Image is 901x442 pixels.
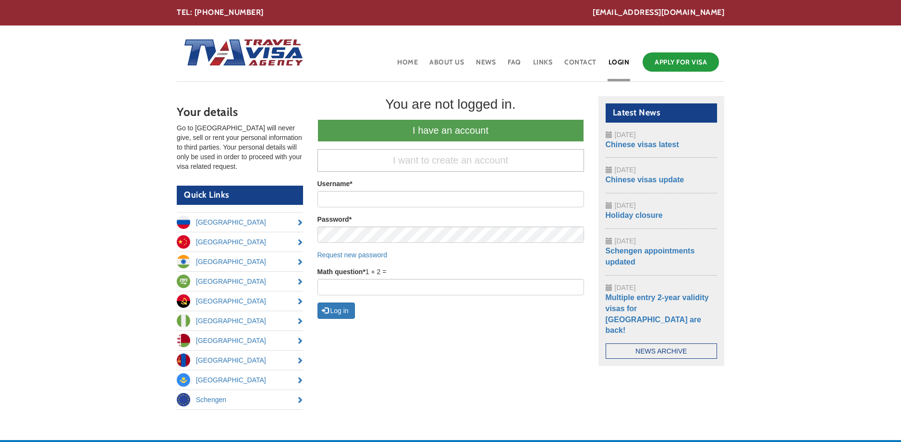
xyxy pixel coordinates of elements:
[606,176,684,184] a: Chinese visas update
[363,268,365,276] span: This field is required.
[177,291,303,311] a: [GEOGRAPHIC_DATA]
[317,96,584,113] div: You are not logged in.
[317,303,355,319] button: Log in
[317,267,365,277] label: Math question
[615,131,636,139] span: [DATE]
[532,50,554,81] a: Links
[317,267,584,295] div: 1 + 2 =
[177,351,303,370] a: [GEOGRAPHIC_DATA]
[593,7,724,18] a: [EMAIL_ADDRESS][DOMAIN_NAME]
[563,50,597,81] a: Contact
[643,52,719,72] a: Apply for Visa
[317,119,584,142] a: I have an account
[615,284,636,291] span: [DATE]
[615,166,636,174] span: [DATE]
[615,237,636,245] span: [DATE]
[177,252,303,271] a: [GEOGRAPHIC_DATA]
[177,123,303,171] p: Go to [GEOGRAPHIC_DATA] will never give, sell or rent your personal information to third parties....
[177,331,303,350] a: [GEOGRAPHIC_DATA]
[177,213,303,232] a: [GEOGRAPHIC_DATA]
[177,29,304,77] img: Home
[350,180,352,188] span: This field is required.
[396,50,419,81] a: Home
[507,50,522,81] a: FAQ
[615,202,636,209] span: [DATE]
[177,311,303,330] a: [GEOGRAPHIC_DATA]
[606,343,718,359] a: News Archive
[317,251,388,259] a: Request new password
[608,50,631,81] a: Login
[177,370,303,390] a: [GEOGRAPHIC_DATA]
[317,215,352,224] label: Password
[317,149,584,172] a: I want to create an account
[317,179,353,189] label: Username
[428,50,465,81] a: About Us
[177,7,724,18] div: TEL: [PHONE_NUMBER]
[177,390,303,409] a: Schengen
[606,293,709,335] a: Multiple entry 2-year validity visas for [GEOGRAPHIC_DATA] are back!
[606,247,695,266] a: Schengen appointments updated
[606,103,718,123] h2: Latest News
[177,272,303,291] a: [GEOGRAPHIC_DATA]
[177,106,303,118] h3: Your details
[177,232,303,252] a: [GEOGRAPHIC_DATA]
[349,215,352,223] span: This field is required.
[606,211,663,219] a: Holiday closure
[606,140,679,149] a: Chinese visas latest
[475,50,497,81] a: News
